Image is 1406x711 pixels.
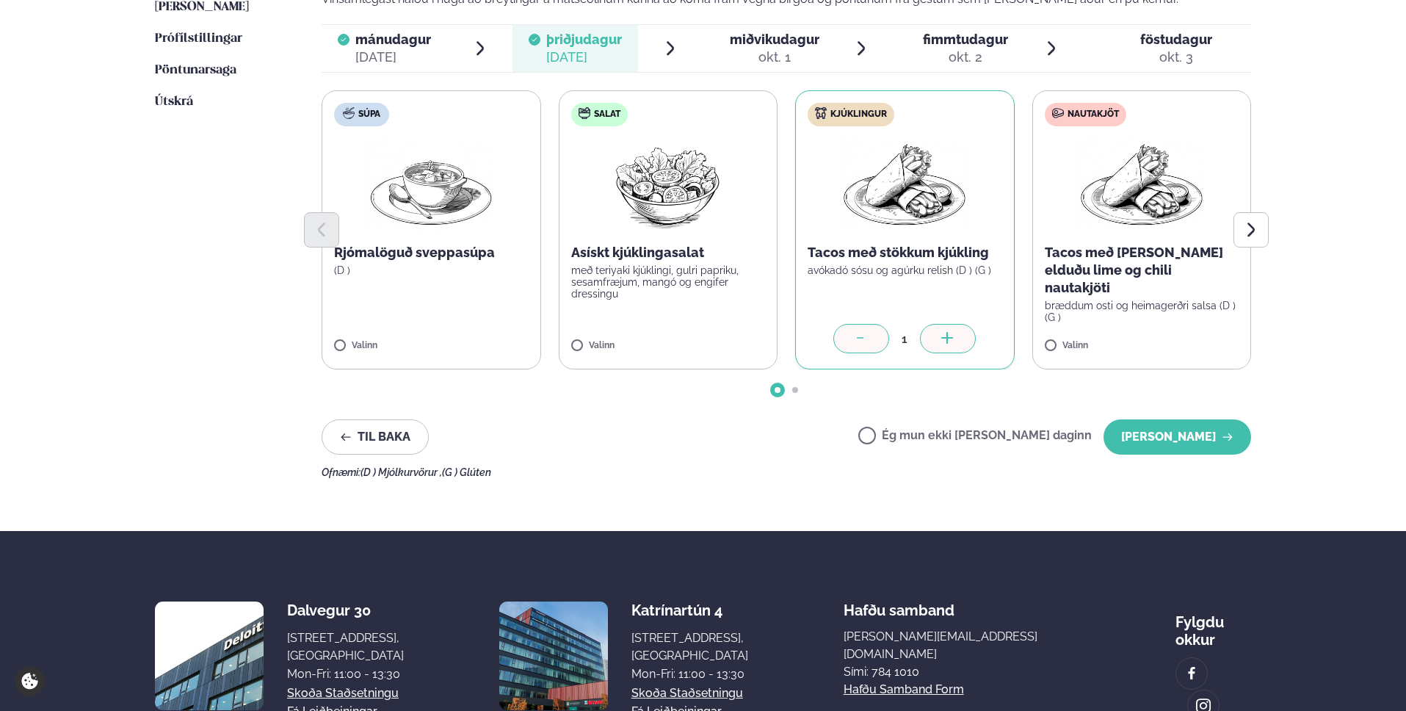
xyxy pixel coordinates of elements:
button: Til baka [322,419,429,455]
div: Ofnæmi: [322,466,1251,478]
div: okt. 1 [730,48,819,66]
a: Hafðu samband form [844,681,964,699]
span: Prófílstillingar [155,32,242,45]
div: Fylgdu okkur [1175,602,1251,649]
span: föstudagur [1140,32,1212,47]
div: Dalvegur 30 [287,602,404,619]
img: image alt [155,602,264,710]
img: beef.svg [1052,107,1064,119]
p: (D ) [334,264,529,276]
p: bræddum osti og heimagerðri salsa (D ) (G ) [1045,300,1239,323]
div: okt. 3 [1140,48,1212,66]
p: avókadó sósu og agúrku relish (D ) (G ) [808,264,1002,276]
p: Tacos með [PERSON_NAME] elduðu lime og chili nautakjöti [1045,244,1239,297]
span: (D ) Mjólkurvörur , [360,466,442,478]
span: Útskrá [155,95,193,108]
button: Previous slide [304,212,339,248]
img: image alt [499,602,608,710]
div: [DATE] [546,48,622,66]
div: [DATE] [355,48,431,66]
a: image alt [1176,658,1207,689]
div: 1 [889,331,920,347]
img: Wraps.png [840,138,969,232]
a: Pöntunarsaga [155,62,236,79]
span: Kjúklingur [830,109,887,120]
img: salad.svg [579,107,590,119]
button: [PERSON_NAME] [1104,419,1251,455]
a: [PERSON_NAME][EMAIL_ADDRESS][DOMAIN_NAME] [844,628,1080,663]
div: okt. 2 [923,48,1008,66]
span: Salat [594,109,620,120]
img: soup.svg [343,107,355,119]
p: Tacos með stökkum kjúkling [808,244,1002,261]
p: Rjómalöguð sveppasúpa [334,244,529,261]
span: Go to slide 2 [792,387,798,393]
span: Nautakjöt [1068,109,1119,120]
span: þriðjudagur [546,32,622,47]
p: Sími: 784 1010 [844,663,1080,681]
div: [STREET_ADDRESS], [GEOGRAPHIC_DATA] [287,629,404,665]
span: Hafðu samband [844,590,954,619]
a: Útskrá [155,93,193,111]
div: Katrínartún 4 [631,602,748,619]
img: image alt [1184,665,1200,682]
p: Asískt kjúklingasalat [571,244,766,261]
p: með teriyaki kjúklingi, gulri papriku, sesamfræjum, mangó og engifer dressingu [571,264,766,300]
span: [PERSON_NAME] [155,1,249,13]
span: Go to slide 1 [775,387,780,393]
img: Wraps.png [1077,138,1206,232]
img: Salad.png [603,138,733,232]
button: Next slide [1233,212,1269,248]
img: Soup.png [366,138,496,232]
span: fimmtudagur [923,32,1008,47]
div: Mon-Fri: 11:00 - 13:30 [287,665,404,683]
span: miðvikudagur [730,32,819,47]
span: mánudagur [355,32,431,47]
a: Cookie settings [15,666,45,696]
a: Prófílstillingar [155,30,242,48]
a: Skoða staðsetningu [631,685,743,702]
span: Pöntunarsaga [155,64,236,76]
span: (G ) Glúten [442,466,491,478]
a: Skoða staðsetningu [287,685,399,702]
img: chicken.svg [815,107,827,119]
div: Mon-Fri: 11:00 - 13:30 [631,665,748,683]
span: Súpa [358,109,380,120]
div: [STREET_ADDRESS], [GEOGRAPHIC_DATA] [631,629,748,665]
